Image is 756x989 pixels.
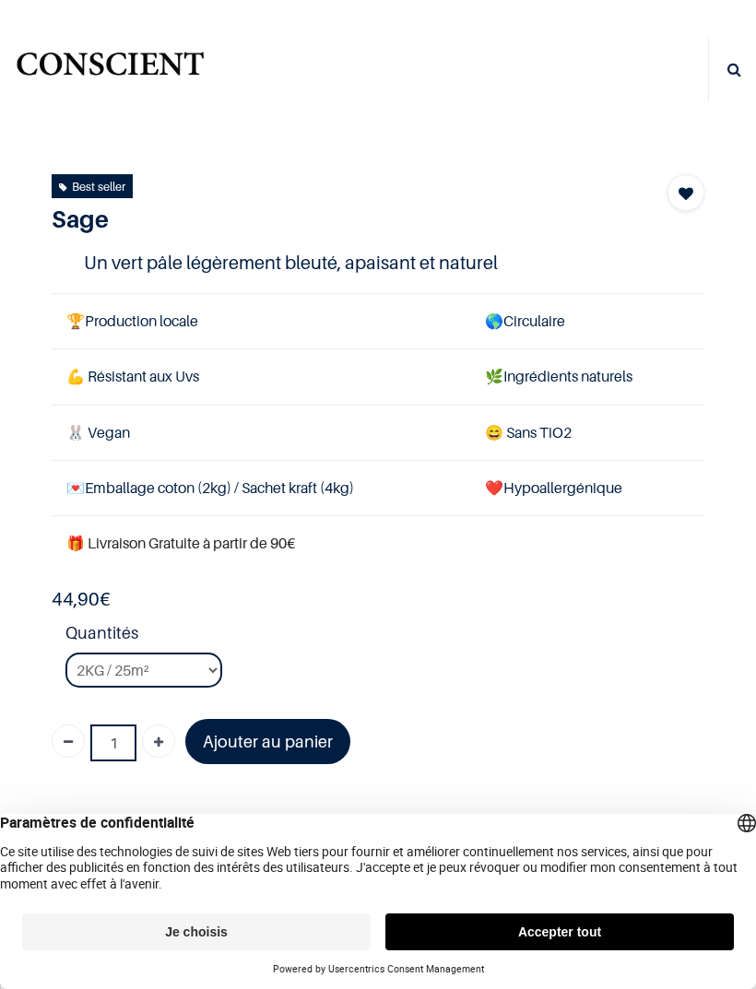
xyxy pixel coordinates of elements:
[470,460,704,515] td: ❤️Hypoallergénique
[52,294,470,349] td: Production locale
[470,349,704,405] td: Ingrédients naturels
[52,724,85,758] a: Supprimer
[470,405,704,460] td: ans TiO2
[52,588,100,610] span: 44,90
[203,732,333,751] font: Ajouter au panier
[14,45,207,94] a: Logo of Conscient
[52,206,607,234] h1: Sage
[66,367,199,385] span: 💪 Résistant aux Uvs
[185,719,350,764] a: Ajouter au panier
[14,45,207,94] img: Conscient
[66,534,295,552] font: 🎁 Livraison Gratuite à partir de 90€
[52,588,111,610] b: €
[66,423,130,442] span: 🐰 Vegan
[667,174,704,211] button: Add to wishlist
[59,176,125,196] div: Best seller
[485,423,514,442] span: 😄 S
[65,620,704,653] strong: Quantités
[66,312,85,330] span: 🏆
[52,460,470,515] td: Emballage coton (2kg) / Sachet kraft (4kg)
[470,294,704,349] td: Circulaire
[679,182,693,205] span: Add to wishlist
[485,312,503,330] span: 🌎
[66,478,85,497] span: 💌
[84,249,671,277] h4: Un vert pâle légèrement bleuté, apaisant et naturel
[485,367,503,385] span: 🌿
[142,724,175,758] a: Ajouter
